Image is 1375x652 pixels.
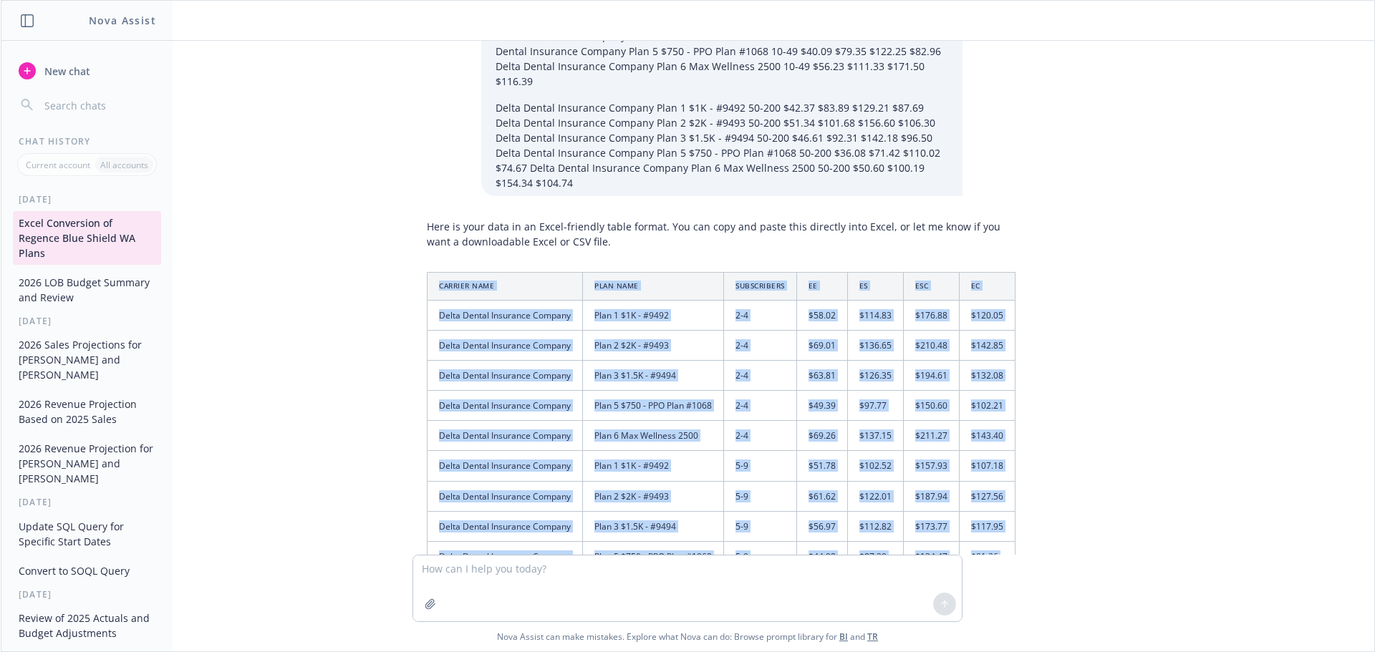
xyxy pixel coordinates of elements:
td: Plan 5 $750 - PPO Plan #1068 [583,541,724,571]
td: 2-4 [724,391,797,421]
p: Delta Dental Insurance Company Plan 1 $1K - #9492 50-200 $42.37 $83.89 $129.21 $87.69 Delta Denta... [496,100,948,190]
td: $97.77 [847,391,903,421]
td: Delta Dental Insurance Company [428,541,583,571]
td: $157.93 [903,451,959,481]
div: [DATE] [1,315,173,327]
td: 2-4 [724,361,797,391]
td: $102.21 [959,391,1015,421]
td: Plan 6 Max Wellness 2500 [583,421,724,451]
td: $194.61 [903,361,959,391]
td: $63.81 [796,361,847,391]
button: New chat [13,58,161,84]
a: TR [867,631,878,643]
td: $134.47 [903,541,959,571]
td: Delta Dental Insurance Company [428,330,583,360]
td: $107.18 [959,451,1015,481]
td: $176.88 [903,300,959,330]
input: Search chats [42,95,155,115]
td: Delta Dental Insurance Company [428,300,583,330]
td: Delta Dental Insurance Company [428,451,583,481]
td: $114.83 [847,300,903,330]
button: 2026 Revenue Projection Based on 2025 Sales [13,392,161,431]
td: Plan 2 $2K - #9493 [583,330,724,360]
th: Plan Name [583,273,724,300]
td: Delta Dental Insurance Company [428,391,583,421]
button: Excel Conversion of Regence Blue Shield WA Plans [13,211,161,265]
td: Plan 3 $1.5K - #9494 [583,361,724,391]
td: 2-4 [724,300,797,330]
th: ESC [903,273,959,300]
td: $51.78 [796,451,847,481]
td: Delta Dental Insurance Company [428,511,583,541]
td: $61.62 [796,481,847,511]
td: 5-9 [724,541,797,571]
button: Review of 2025 Actuals and Budget Adjustments [13,606,161,645]
div: [DATE] [1,588,173,600]
td: 2-4 [724,421,797,451]
td: $173.77 [903,511,959,541]
button: 2026 Revenue Projection for [PERSON_NAME] and [PERSON_NAME] [13,437,161,490]
td: Delta Dental Insurance Company [428,421,583,451]
td: $122.01 [847,481,903,511]
td: $56.97 [796,511,847,541]
th: Subscribers [724,273,797,300]
td: $58.02 [796,300,847,330]
button: Convert to SOQL Query [13,559,161,583]
td: $69.26 [796,421,847,451]
td: Plan 5 $750 - PPO Plan #1068 [583,391,724,421]
td: Plan 1 $1K - #9492 [583,300,724,330]
button: Update SQL Query for Specific Start Dates [13,515,161,553]
td: $91.26 [959,541,1015,571]
td: 5-9 [724,451,797,481]
button: 2026 LOB Budget Summary and Review [13,271,161,309]
td: $142.85 [959,330,1015,360]
td: Delta Dental Insurance Company [428,481,583,511]
td: Plan 3 $1.5K - #9494 [583,511,724,541]
td: $126.35 [847,361,903,391]
button: 2026 Sales Projections for [PERSON_NAME] and [PERSON_NAME] [13,333,161,386]
td: $120.05 [959,300,1015,330]
td: $44.08 [796,541,847,571]
td: Plan 1 $1K - #9492 [583,451,724,481]
td: $210.48 [903,330,959,360]
td: $87.30 [847,541,903,571]
span: Nova Assist can make mistakes. Explore what Nova can do: Browse prompt library for and [6,622,1369,651]
td: $136.65 [847,330,903,360]
td: 5-9 [724,481,797,511]
td: $132.08 [959,361,1015,391]
th: EE [796,273,847,300]
td: $102.52 [847,451,903,481]
td: $112.82 [847,511,903,541]
span: New chat [42,64,90,79]
div: [DATE] [1,193,173,205]
td: 5-9 [724,511,797,541]
p: Here is your data in an Excel-friendly table format. You can copy and paste this directly into Ex... [427,219,1015,249]
td: $211.27 [903,421,959,451]
td: $143.40 [959,421,1015,451]
div: [DATE] [1,496,173,508]
h1: Nova Assist [89,13,156,28]
th: EC [959,273,1015,300]
td: $137.15 [847,421,903,451]
p: All accounts [100,159,148,171]
th: ES [847,273,903,300]
td: Plan 2 $2K - #9493 [583,481,724,511]
td: $49.39 [796,391,847,421]
td: Delta Dental Insurance Company [428,361,583,391]
td: 2-4 [724,330,797,360]
th: Carrier Name [428,273,583,300]
td: $150.60 [903,391,959,421]
p: Current account [26,159,90,171]
td: $69.01 [796,330,847,360]
td: $127.56 [959,481,1015,511]
a: BI [839,631,848,643]
div: Chat History [1,135,173,147]
td: $187.94 [903,481,959,511]
td: $117.95 [959,511,1015,541]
